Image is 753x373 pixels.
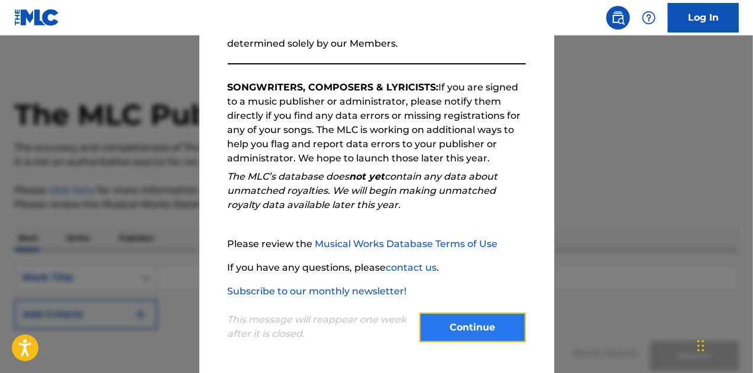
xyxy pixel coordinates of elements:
p: If you are signed to a music publisher or administrator, please notify them directly if you find ... [228,80,526,166]
p: The accuracy and completeness of The MLC’s data is determined solely by our Members. [228,22,526,51]
div: Help [637,6,661,30]
a: Musical Works Database Terms of Use [315,238,498,249]
a: Subscribe to our monthly newsletter! [228,286,407,297]
strong: SONGWRITERS, COMPOSERS & LYRICISTS: [228,82,439,93]
a: contact us [386,262,437,273]
div: Drag [697,328,704,364]
a: Public Search [606,6,630,30]
img: search [611,11,625,25]
a: Log In [668,3,739,33]
iframe: Chat Widget [694,316,753,373]
button: Continue [419,313,526,342]
em: The MLC’s database does contain any data about unmatched royalties. We will begin making unmatche... [228,171,498,210]
img: help [642,11,656,25]
p: If you have any questions, please . [228,261,526,275]
p: Please review the [228,237,526,251]
p: This message will reappear one week after it is closed. [228,313,412,341]
img: MLC Logo [14,9,60,26]
strong: not yet [350,171,385,182]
